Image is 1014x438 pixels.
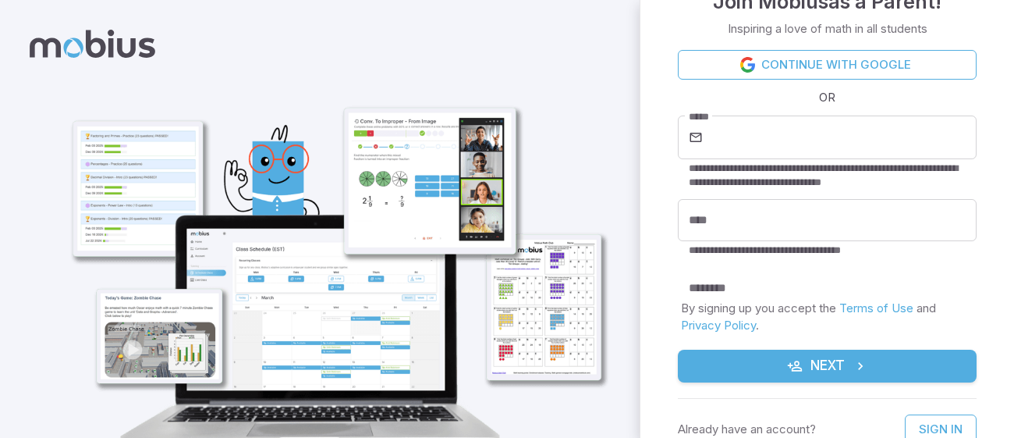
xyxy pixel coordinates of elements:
[678,50,977,80] a: Continue with Google
[678,350,977,383] button: Next
[839,301,913,315] a: Terms of Use
[681,318,756,333] a: Privacy Policy
[728,20,927,37] p: Inspiring a love of math in all students
[678,421,816,438] p: Already have an account?
[815,89,839,106] span: OR
[681,300,973,334] p: By signing up you accept the and .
